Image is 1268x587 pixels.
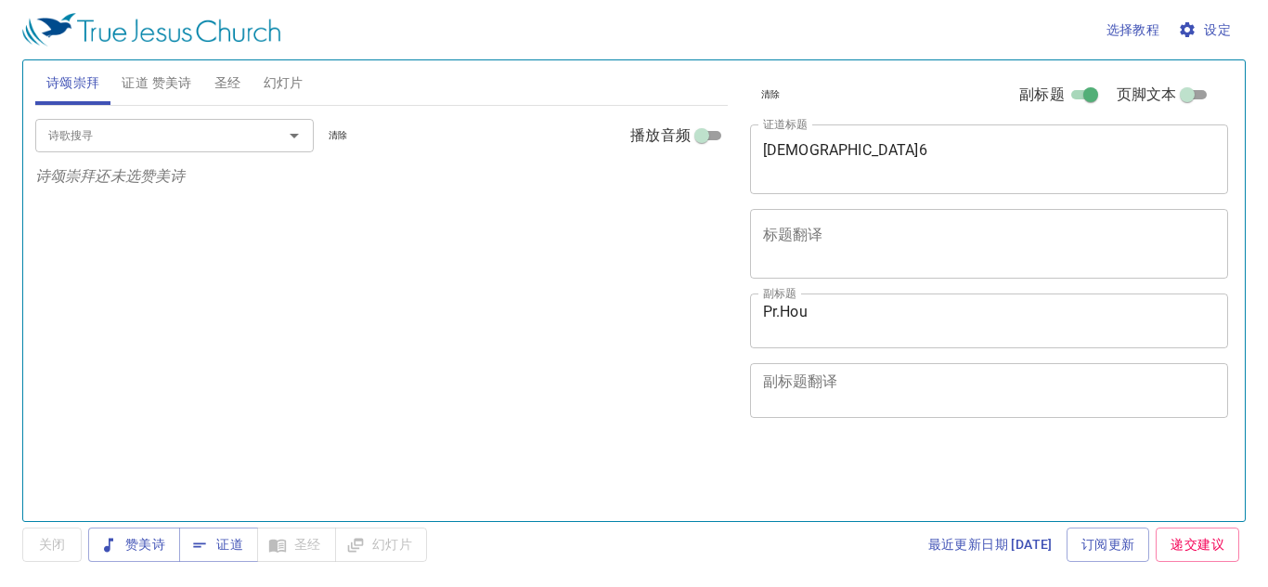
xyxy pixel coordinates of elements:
[1099,13,1168,47] button: 选择教程
[1067,528,1150,562] a: 订阅更新
[1171,533,1224,556] span: 递交建议
[1156,528,1239,562] a: 递交建议
[1117,84,1177,106] span: 页脚文本
[1174,13,1238,47] button: 设定
[88,528,180,562] button: 赞美诗
[122,72,191,95] span: 证道 赞美诗
[1182,19,1231,42] span: 设定
[1019,84,1064,106] span: 副标题
[630,124,691,147] span: 播放音频
[763,303,1216,338] textarea: Pr.Hou
[46,72,100,95] span: 诗颂崇拜
[329,127,348,144] span: 清除
[921,528,1060,562] a: 最近更新日期 [DATE]
[264,72,304,95] span: 幻灯片
[194,533,243,556] span: 证道
[750,84,792,106] button: 清除
[763,141,1216,176] textarea: [DEMOGRAPHIC_DATA]6
[103,533,165,556] span: 赞美诗
[214,72,241,95] span: 圣经
[761,86,781,103] span: 清除
[281,123,307,149] button: Open
[317,124,359,147] button: 清除
[179,528,258,562] button: 证道
[1106,19,1160,42] span: 选择教程
[1081,533,1135,556] span: 订阅更新
[22,13,280,46] img: True Jesus Church
[35,167,186,185] i: 诗颂崇拜还未选赞美诗
[928,533,1053,556] span: 最近更新日期 [DATE]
